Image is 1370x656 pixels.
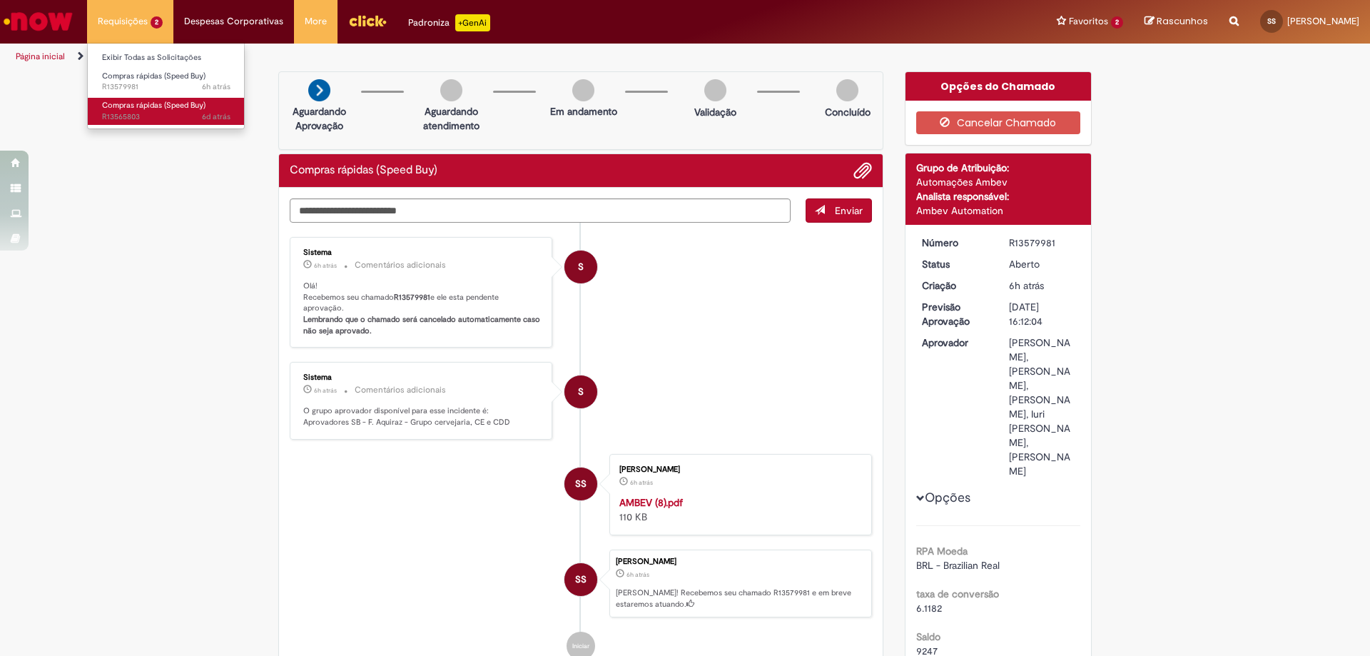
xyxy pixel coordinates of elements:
b: R13579981 [394,292,430,303]
span: Compras rápidas (Speed Buy) [102,100,205,111]
dt: Número [911,236,999,250]
b: RPA Moeda [916,545,968,557]
span: R13579981 [102,81,230,93]
span: Rascunhos [1157,14,1208,28]
button: Adicionar anexos [853,161,872,180]
div: Aberto [1009,257,1075,271]
dt: Criação [911,278,999,293]
img: img-circle-grey.png [440,79,462,101]
div: Silvio Romerio Da Silva [564,563,597,596]
button: Cancelar Chamado [916,111,1081,134]
span: Despesas Corporativas [184,14,283,29]
img: ServiceNow [1,7,75,36]
div: System [564,375,597,408]
span: R13565803 [102,111,230,123]
img: img-circle-grey.png [704,79,726,101]
span: [PERSON_NAME] [1287,15,1359,27]
span: 6d atrás [202,111,230,122]
span: SS [1267,16,1276,26]
a: AMBEV (8).pdf [619,496,683,509]
button: Enviar [806,198,872,223]
time: 25/09/2025 10:38:54 [202,111,230,122]
span: 2 [151,16,163,29]
p: Aguardando Aprovação [285,104,354,133]
span: SS [575,467,587,501]
time: 30/09/2025 09:11:58 [630,478,653,487]
div: Analista responsável: [916,189,1081,203]
div: [PERSON_NAME] [616,557,864,566]
p: +GenAi [455,14,490,31]
time: 30/09/2025 09:12:04 [626,570,649,579]
span: Favoritos [1069,14,1108,29]
p: Aguardando atendimento [417,104,486,133]
div: [DATE] 16:12:04 [1009,300,1075,328]
div: R13579981 [1009,236,1075,250]
span: 6h atrás [202,81,230,92]
div: Sistema [303,373,541,382]
div: [PERSON_NAME] [619,465,857,474]
span: S [578,375,584,409]
div: 110 KB [619,495,857,524]
b: taxa de conversão [916,587,999,600]
small: Comentários adicionais [355,384,446,396]
span: Enviar [835,204,863,217]
p: [PERSON_NAME]! Recebemos seu chamado R13579981 e em breve estaremos atuando. [616,587,864,610]
b: Saldo [916,630,940,643]
p: Concluído [825,105,871,119]
time: 30/09/2025 09:12:16 [314,261,337,270]
dt: Status [911,257,999,271]
div: 30/09/2025 09:12:04 [1009,278,1075,293]
li: Silvio Romerio Da Silva [290,550,872,618]
b: Lembrando que o chamado será cancelado automaticamente caso não seja aprovado. [303,314,542,336]
p: Validação [694,105,736,119]
textarea: Digite sua mensagem aqui... [290,198,791,223]
img: arrow-next.png [308,79,330,101]
p: Olá! Recebemos seu chamado e ele esta pendente aprovação. [303,281,541,337]
div: Grupo de Atribuição: [916,161,1081,175]
a: Rascunhos [1145,15,1208,29]
a: Aberto R13565803 : Compras rápidas (Speed Buy) [88,98,245,124]
div: Ambev Automation [916,203,1081,218]
span: 6h atrás [314,386,337,395]
span: S [578,250,584,284]
span: 6h atrás [630,478,653,487]
p: O grupo aprovador disponível para esse incidente é: Aprovadores SB - F. Aquiraz - Grupo cervejari... [303,405,541,428]
img: img-circle-grey.png [836,79,858,101]
div: [PERSON_NAME], [PERSON_NAME], [PERSON_NAME], Iuri [PERSON_NAME], [PERSON_NAME] [1009,335,1075,478]
div: Padroniza [408,14,490,31]
div: Automações Ambev [916,175,1081,189]
div: Sistema [303,248,541,257]
a: Exibir Todas as Solicitações [88,50,245,66]
span: 6h atrás [626,570,649,579]
span: 6.1182 [916,602,942,615]
dt: Previsão Aprovação [911,300,999,328]
span: SS [575,562,587,597]
div: Silvio Romerio Da Silva [564,468,597,500]
time: 30/09/2025 09:12:13 [314,386,337,395]
span: More [305,14,327,29]
ul: Trilhas de página [11,44,903,70]
p: Em andamento [550,104,617,118]
span: BRL - Brazilian Real [916,559,1000,572]
dt: Aprovador [911,335,999,350]
img: click_logo_yellow_360x200.png [348,10,387,31]
span: 6h atrás [1009,279,1044,292]
span: Requisições [98,14,148,29]
span: 2 [1111,16,1123,29]
span: 6h atrás [314,261,337,270]
a: Aberto R13579981 : Compras rápidas (Speed Buy) [88,69,245,95]
h2: Compras rápidas (Speed Buy) Histórico de tíquete [290,164,437,177]
div: Opções do Chamado [905,72,1092,101]
ul: Requisições [87,43,245,129]
span: Compras rápidas (Speed Buy) [102,71,205,81]
div: System [564,251,597,283]
a: Página inicial [16,51,65,62]
small: Comentários adicionais [355,259,446,271]
img: img-circle-grey.png [572,79,594,101]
